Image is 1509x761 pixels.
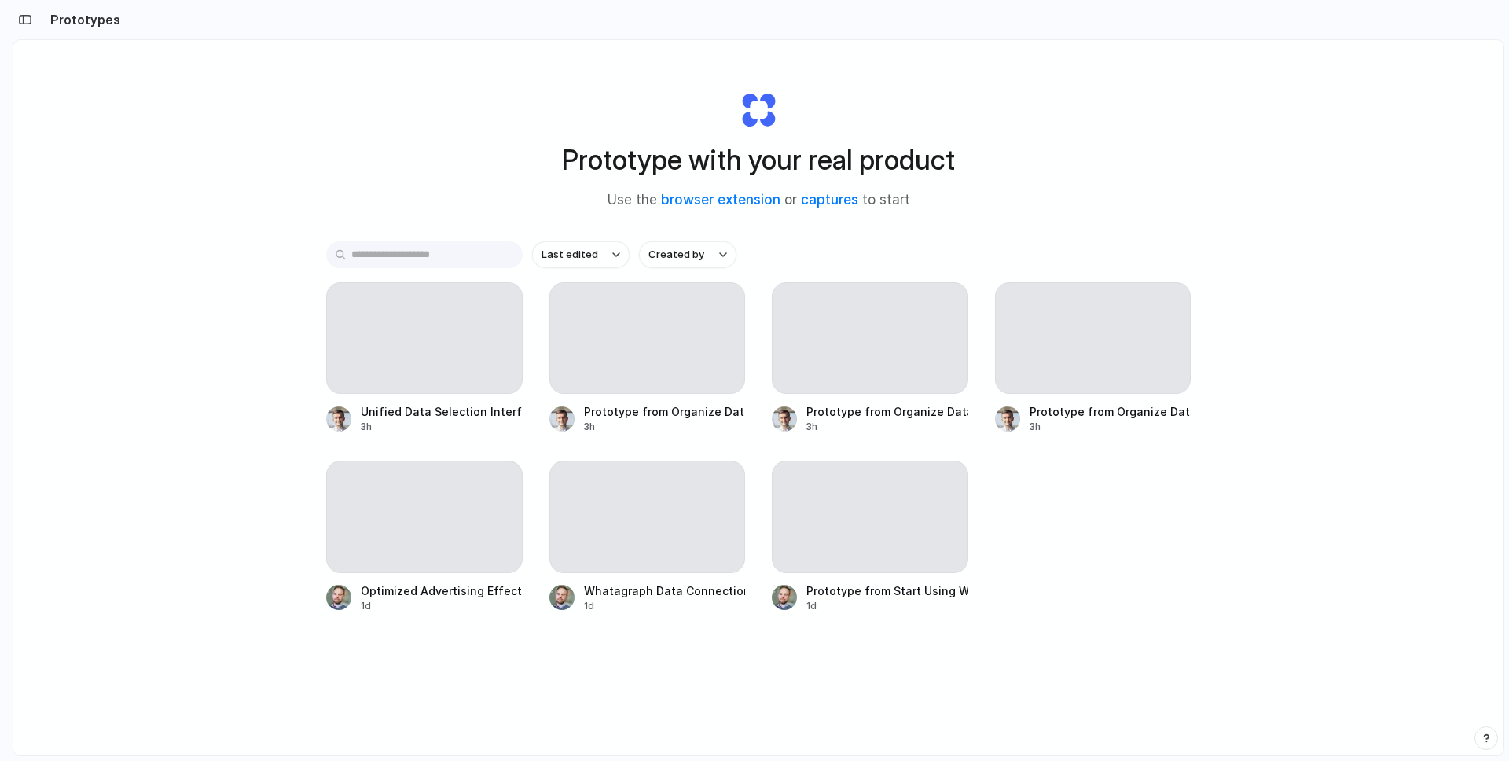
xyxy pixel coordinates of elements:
[772,282,968,434] a: Prototype from Organize Data3h
[549,282,746,434] a: Prototype from Organize Data v33h
[639,241,736,268] button: Created by
[549,461,746,612] a: Whatagraph Data Connection Options1d
[584,599,746,613] div: 1d
[1030,403,1191,420] div: Prototype from Organize Data v2
[806,420,968,434] div: 3h
[532,241,630,268] button: Last edited
[661,192,780,208] a: browser extension
[584,403,746,420] div: Prototype from Organize Data v3
[361,403,523,420] div: Unified Data Selection Interface
[326,461,523,612] a: Optimized Advertising Effectiveness Drawer1d
[44,10,120,29] h2: Prototypes
[584,420,746,434] div: 3h
[361,599,523,613] div: 1d
[608,190,910,211] span: Use the or to start
[648,247,704,263] span: Created by
[801,192,858,208] a: captures
[772,461,968,612] a: Prototype from Start Using Whatagraph v21d
[806,599,968,613] div: 1d
[1030,420,1191,434] div: 3h
[326,282,523,434] a: Unified Data Selection Interface3h
[806,403,968,420] div: Prototype from Organize Data
[361,420,523,434] div: 3h
[562,139,955,181] h1: Prototype with your real product
[995,282,1191,434] a: Prototype from Organize Data v23h
[361,583,523,599] div: Optimized Advertising Effectiveness Drawer
[542,247,598,263] span: Last edited
[806,583,968,599] div: Prototype from Start Using Whatagraph v2
[584,583,746,599] div: Whatagraph Data Connection Options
